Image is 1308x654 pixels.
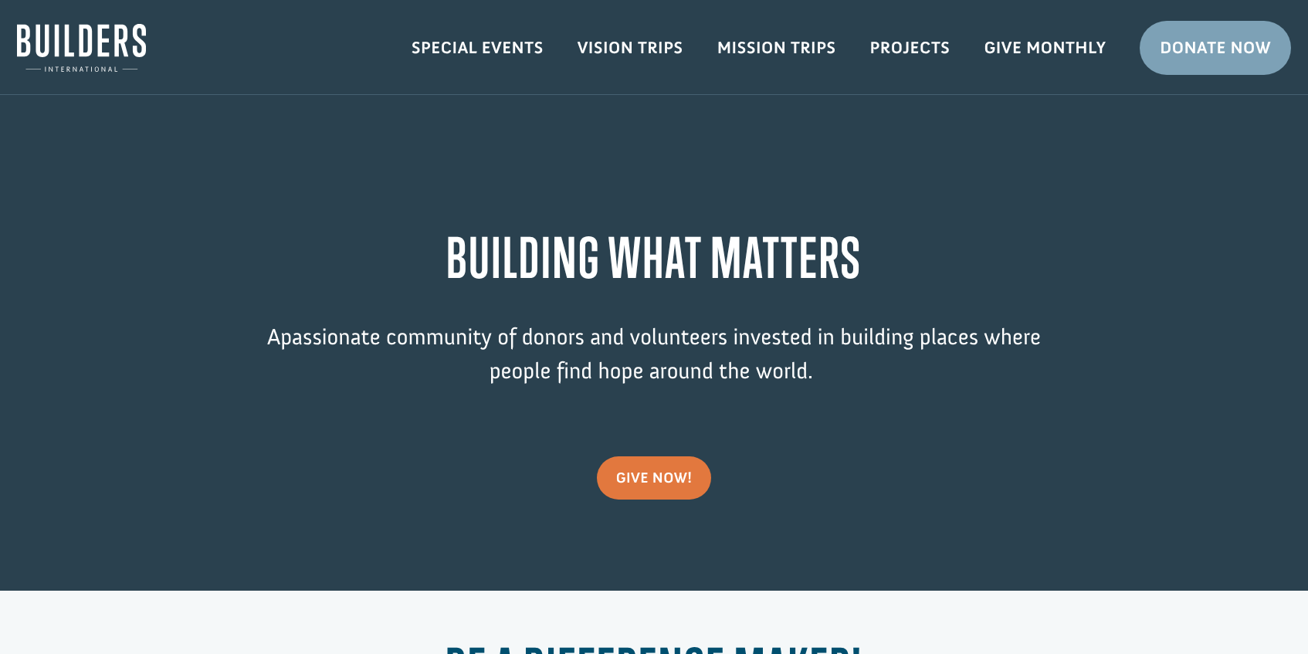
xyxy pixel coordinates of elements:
[1140,21,1291,75] a: Donate Now
[395,25,561,70] a: Special Events
[597,456,712,500] a: give now!
[700,25,853,70] a: Mission Trips
[237,225,1071,297] h1: BUILDING WHAT MATTERS
[967,25,1123,70] a: Give Monthly
[561,25,700,70] a: Vision Trips
[267,323,280,351] span: A
[17,24,146,72] img: Builders International
[237,320,1071,411] p: passionate community of donors and volunteers invested in building places where people find hope ...
[853,25,967,70] a: Projects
